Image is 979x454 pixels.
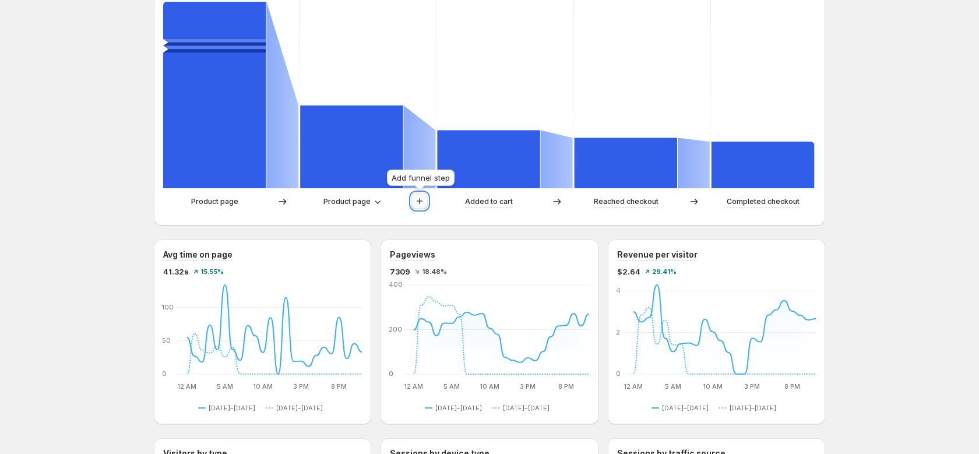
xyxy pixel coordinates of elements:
[727,196,800,207] p: Completed checkout
[191,196,238,207] p: Product page
[520,382,536,390] text: 3 PM
[162,303,174,311] text: 100
[719,401,781,415] button: [DATE]–[DATE]
[617,249,698,261] h3: Revenue per visitor
[162,369,167,378] text: 0
[480,382,500,390] text: 10 AM
[703,382,723,390] text: 10 AM
[492,401,554,415] button: [DATE]–[DATE]
[435,403,482,413] span: [DATE]–[DATE]
[389,280,403,288] text: 400
[163,249,233,261] h3: Avg time on page
[266,401,327,415] button: [DATE]–[DATE]
[390,249,435,261] h3: Pageviews
[425,401,487,415] button: [DATE]–[DATE]
[784,382,800,390] text: 8 PM
[217,382,233,390] text: 5 AM
[198,401,260,415] button: [DATE]–[DATE]
[730,403,776,413] span: [DATE]–[DATE]
[664,382,681,390] text: 5 AM
[617,266,640,277] span: $2.64
[300,105,403,188] path: Product page-3f4d5bb7dffd07ed: 160
[437,131,540,188] path: Added to cart: 32
[332,382,347,390] text: 8 PM
[293,382,309,390] text: 3 PM
[253,382,273,390] text: 10 AM
[404,382,424,390] text: 12 AM
[594,196,658,207] p: Reached checkout
[276,403,323,413] span: [DATE]–[DATE]
[389,325,402,333] text: 200
[390,266,410,277] span: 7309
[616,286,621,294] text: 4
[652,401,713,415] button: [DATE]–[DATE]
[200,268,224,275] span: 15.55%
[616,328,620,336] text: 2
[652,268,677,275] span: 29.41%
[465,196,513,207] p: Added to cart
[163,266,189,277] span: 41.32s
[616,369,621,378] text: 0
[209,403,255,413] span: [DATE]–[DATE]
[162,336,171,344] text: 50
[323,197,371,206] span: Product page
[503,403,550,413] span: [DATE]–[DATE]
[662,403,709,413] span: [DATE]–[DATE]
[177,382,196,390] text: 12 AM
[389,369,393,378] text: 0
[744,382,760,390] text: 3 PM
[316,193,387,210] button: Product page
[422,268,447,275] span: 18.48%
[624,382,643,390] text: 12 AM
[558,382,574,390] text: 8 PM
[443,382,460,390] text: 5 AM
